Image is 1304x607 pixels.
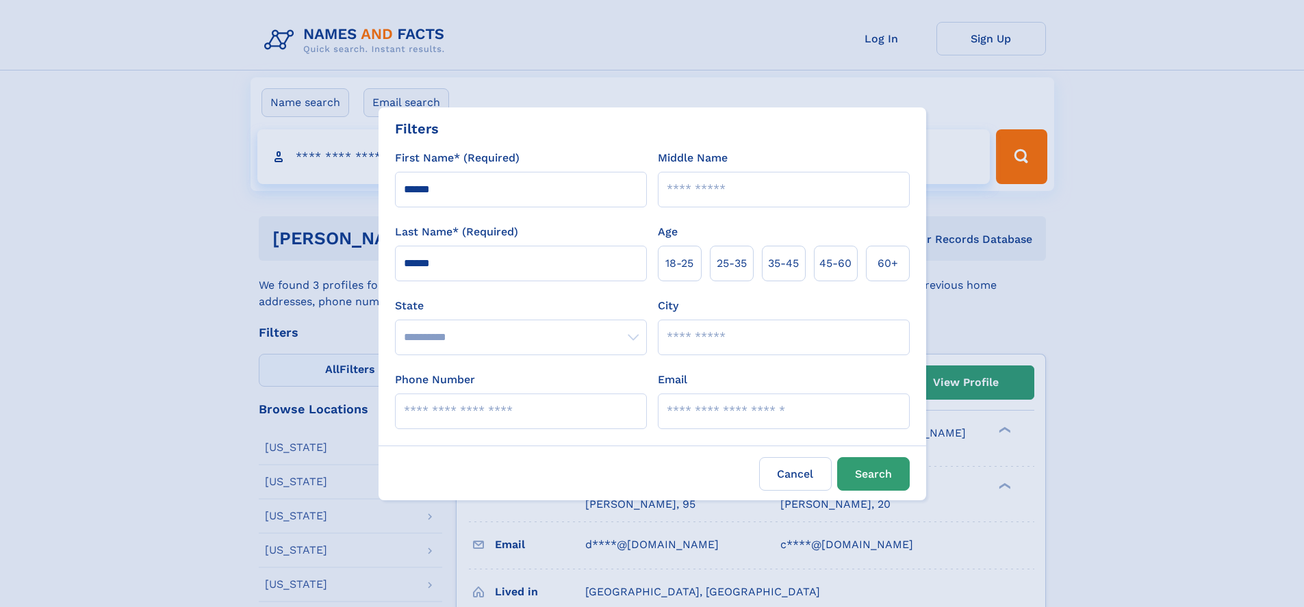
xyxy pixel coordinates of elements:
[665,255,693,272] span: 18‑25
[395,298,647,314] label: State
[395,224,518,240] label: Last Name* (Required)
[768,255,799,272] span: 35‑45
[395,118,439,139] div: Filters
[878,255,898,272] span: 60+
[658,150,728,166] label: Middle Name
[658,298,678,314] label: City
[395,150,520,166] label: First Name* (Required)
[819,255,852,272] span: 45‑60
[759,457,832,491] label: Cancel
[395,372,475,388] label: Phone Number
[717,255,747,272] span: 25‑35
[658,372,687,388] label: Email
[837,457,910,491] button: Search
[658,224,678,240] label: Age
